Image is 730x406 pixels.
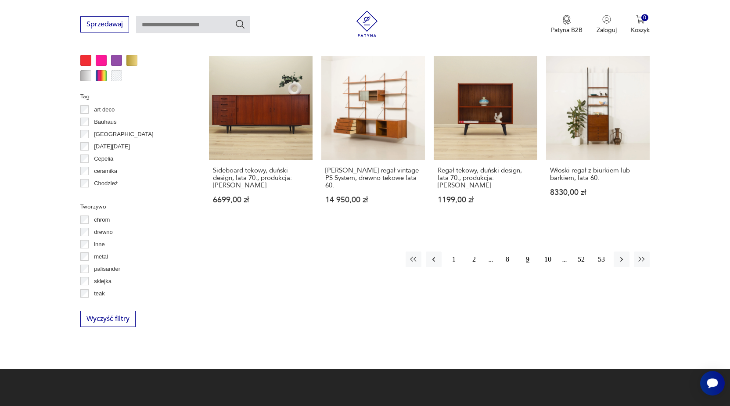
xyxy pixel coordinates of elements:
p: art deco [94,105,115,115]
p: teak [94,289,105,298]
p: Patyna B2B [551,26,583,34]
p: drewno [94,227,113,237]
a: Ikona medaluPatyna B2B [551,15,583,34]
h3: [PERSON_NAME] regał vintage PS System, drewno tekowe lata 60. [325,167,421,189]
img: Ikonka użytkownika [602,15,611,24]
h3: Włoski regał z biurkiem lub barkiem, lata 60. [550,167,646,182]
h3: Regał tekowy, duński design, lata 70., produkcja: [PERSON_NAME] [438,167,533,189]
button: 53 [593,252,609,267]
iframe: Smartsupp widget button [700,371,725,395]
button: Patyna B2B [551,15,583,34]
button: Zaloguj [597,15,617,34]
a: Sprzedawaj [80,22,129,28]
button: 1 [446,252,462,267]
button: 10 [540,252,556,267]
p: Tag [80,92,188,101]
img: Ikona medalu [562,15,571,25]
p: Zaloguj [597,26,617,34]
p: tworzywo sztuczne [94,301,142,311]
p: Koszyk [631,26,650,34]
button: 9 [520,252,536,267]
a: Sideboard tekowy, duński design, lata 70., produkcja: DaniaSideboard tekowy, duński design, lata ... [209,56,313,221]
p: 8330,00 zł [550,189,646,196]
p: chrom [94,215,110,225]
p: inne [94,240,105,249]
p: Tworzywo [80,202,188,212]
p: palisander [94,264,120,274]
button: 52 [573,252,589,267]
p: Ćmielów [94,191,116,201]
p: [DATE][DATE] [94,142,130,151]
a: Regał tekowy, duński design, lata 70., produkcja: DaniaRegał tekowy, duński design, lata 70., pro... [434,56,537,221]
button: Wyczyść filtry [80,311,136,327]
a: Włoski regał z biurkiem lub barkiem, lata 60.Włoski regał z biurkiem lub barkiem, lata 60.8330,00 zł [546,56,650,221]
p: Chodzież [94,179,118,188]
p: 1199,00 zł [438,196,533,204]
button: Szukaj [235,19,245,29]
img: Ikona koszyka [636,15,645,24]
p: metal [94,252,108,262]
img: Patyna - sklep z meblami i dekoracjami vintage [354,11,380,37]
button: 2 [466,252,482,267]
p: Bauhaus [94,117,116,127]
p: sklejka [94,277,111,286]
button: 8 [500,252,515,267]
p: 6699,00 zł [213,196,309,204]
a: Dunski regał vintage PS System, drewno tekowe lata 60.[PERSON_NAME] regał vintage PS System, drew... [321,56,425,221]
h3: Sideboard tekowy, duński design, lata 70., produkcja: [PERSON_NAME] [213,167,309,189]
p: Cepelia [94,154,113,164]
p: [GEOGRAPHIC_DATA] [94,129,153,139]
p: 14 950,00 zł [325,196,421,204]
button: 0Koszyk [631,15,650,34]
button: Sprzedawaj [80,16,129,32]
div: 0 [641,14,649,22]
p: ceramika [94,166,117,176]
